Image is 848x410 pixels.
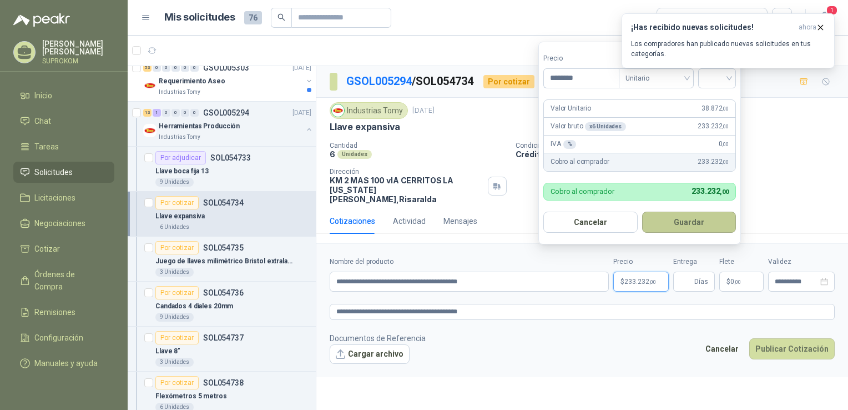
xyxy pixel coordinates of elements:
p: $ 0,00 [719,272,764,292]
p: Los compradores han publicado nuevas solicitudes en tus categorías. [631,39,825,59]
span: Inicio [34,89,52,102]
span: Configuración [34,332,83,344]
a: Configuración [13,327,114,348]
div: 0 [171,64,180,72]
a: Órdenes de Compra [13,264,114,297]
div: Por cotizar [155,376,199,389]
p: Requerimiento Aseo [159,76,225,87]
p: KM 2 MAS 100 vIA CERRITOS LA [US_STATE] [PERSON_NAME] , Risaralda [330,176,483,204]
a: GSOL005294 [346,74,412,88]
label: Validez [768,257,835,267]
img: Company Logo [332,104,344,117]
span: Órdenes de Compra [34,268,104,293]
span: ,00 [649,279,656,285]
span: search [277,13,285,21]
span: Remisiones [34,306,75,318]
div: 0 [162,64,170,72]
span: 233.232 [691,187,729,196]
p: Llave 8" [155,346,180,357]
p: SUPROKOM [42,58,114,64]
span: 38.872 [701,103,729,114]
span: 233.232 [698,121,729,132]
a: Por cotizarSOL054734Llave expansiva6 Unidades [128,192,316,237]
img: Company Logo [143,79,157,92]
div: 1 [153,109,161,117]
img: Company Logo [143,124,157,137]
span: ,00 [722,141,729,147]
p: SOL054735 [203,244,244,252]
p: Documentos de Referencia [330,332,426,344]
a: Por cotizarSOL054736Candados 4 diales 20mm9 Unidades [128,282,316,327]
div: 3 Unidades [155,268,194,277]
div: Por cotizar [155,286,199,299]
span: 0 [719,139,729,149]
div: 0 [181,64,189,72]
span: Negociaciones [34,217,85,229]
p: SOL054734 [203,199,244,207]
a: Negociaciones [13,213,114,234]
button: Cancelar [699,338,745,359]
button: Cargar archivo [330,344,410,364]
p: GSOL005303 [203,64,249,72]
div: 3 Unidades [155,358,194,367]
span: Solicitudes [34,166,73,178]
label: Flete [719,257,764,267]
p: Industrias Tomy [159,88,200,97]
p: SOL054738 [203,379,244,387]
label: Nombre del producto [330,257,609,267]
span: 76 [244,11,262,24]
h3: ¡Has recibido nuevas solicitudes! [631,23,794,32]
button: 1 [815,8,835,28]
p: Herramientas Producción [159,121,240,132]
p: Candados 4 diales 20mm [155,301,233,312]
a: Licitaciones [13,187,114,208]
p: SOL054733 [210,154,251,162]
div: x 6 Unidades [585,122,626,131]
div: Por cotizar [483,75,534,88]
span: Unitario [625,70,687,87]
div: Por adjudicar [155,151,206,164]
h1: Mis solicitudes [164,9,235,26]
p: [DATE] [412,106,435,116]
a: Solicitudes [13,162,114,183]
p: Llave expansiva [330,121,400,133]
div: 0 [190,109,199,117]
div: 0 [153,64,161,72]
button: Cancelar [543,212,638,233]
p: Cobro al comprador [551,188,614,195]
div: 9 Unidades [155,313,194,322]
button: Guardar [642,212,736,233]
p: Juego de llaves milimétrico Bristol extralargas mango en t punta bola truper [155,256,294,267]
a: Inicio [13,85,114,106]
img: Logo peakr [13,13,70,27]
p: IVA [551,139,576,149]
a: 13 1 0 0 0 0 GSOL005294[DATE] Company LogoHerramientas ProducciónIndustrias Tomy [143,106,314,142]
span: ahora [799,23,816,32]
label: Entrega [673,257,715,267]
div: 13 [143,109,152,117]
a: Cotizar [13,238,114,259]
a: Por cotizarSOL054737Llave 8"3 Unidades [128,327,316,372]
p: Condición de pago [516,142,844,149]
a: Remisiones [13,302,114,323]
p: $233.232,00 [613,272,669,292]
span: $ [726,278,730,285]
a: Por adjudicarSOL054733Llave boca fija 139 Unidades [128,147,316,192]
p: Valor bruto [551,121,626,132]
p: Flexómetros 5 metros [155,391,227,402]
span: 233.232 [698,157,729,167]
div: 0 [171,109,180,117]
span: ,00 [734,279,741,285]
p: Crédito 45 días [516,149,844,159]
span: ,00 [722,159,729,165]
p: Valor Unitario [551,103,591,114]
p: 6 [330,149,335,159]
button: ¡Has recibido nuevas solicitudes!ahora Los compradores han publicado nuevas solicitudes en tus ca... [622,13,835,68]
div: 53 [143,64,152,72]
span: Chat [34,115,51,127]
p: Llave boca fija 13 [155,166,209,177]
span: ,00 [720,188,729,196]
a: Tareas [13,136,114,157]
div: 9 Unidades [155,178,194,187]
div: 6 Unidades [155,223,194,232]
